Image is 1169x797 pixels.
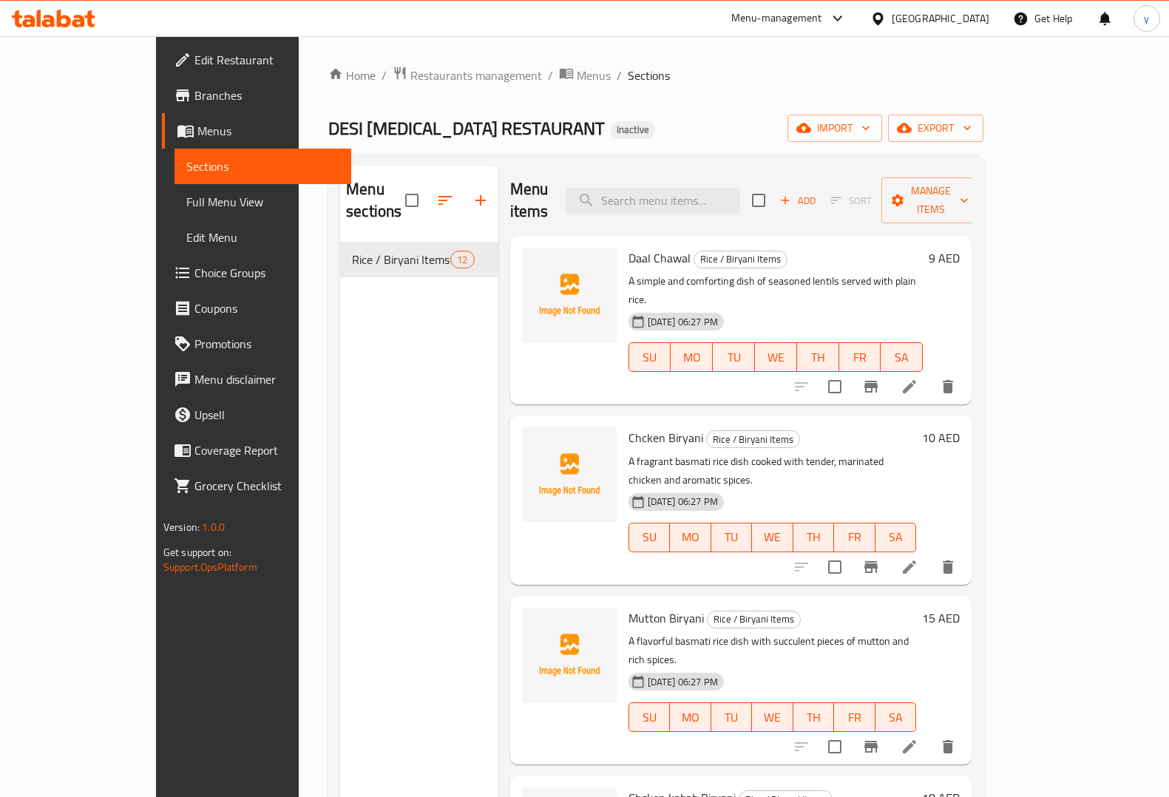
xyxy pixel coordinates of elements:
[328,112,605,145] span: DESI [MEDICAL_DATA] RESTAURANT
[628,272,924,309] p: A simple and comforting dish of seasoned lentils served with plain rice.
[887,347,917,368] span: SA
[340,242,498,277] div: Rice / Biryani Items12
[642,495,724,509] span: [DATE] 06:27 PM
[922,608,960,628] h6: 15 AED
[635,526,664,548] span: SU
[566,188,740,214] input: search
[694,251,787,268] span: Rice / Biryani Items
[793,523,835,552] button: TH
[901,738,918,756] a: Edit menu item
[694,251,787,268] div: Rice / Biryani Items
[717,526,747,548] span: TU
[853,369,889,404] button: Branch-specific-item
[162,433,351,468] a: Coverage Report
[901,378,918,396] a: Edit menu item
[1144,10,1149,27] span: y
[194,477,339,495] span: Grocery Checklist
[352,251,450,268] div: Rice / Biryani Items
[793,702,835,732] button: TH
[197,122,339,140] span: Menus
[930,729,966,764] button: delete
[888,115,983,142] button: export
[611,121,655,139] div: Inactive
[635,347,665,368] span: SU
[340,236,498,283] nav: Menu sections
[628,67,670,84] span: Sections
[328,67,376,84] a: Home
[162,397,351,433] a: Upsell
[706,430,800,448] div: Rice / Biryani Items
[194,51,339,69] span: Edit Restaurant
[900,119,972,138] span: export
[893,182,969,219] span: Manage items
[628,247,691,269] span: Daal Chawal
[758,707,787,728] span: WE
[840,707,870,728] span: FR
[194,264,339,282] span: Choice Groups
[162,255,351,291] a: Choice Groups
[670,702,711,732] button: MO
[642,675,724,689] span: [DATE] 06:27 PM
[451,253,473,267] span: 12
[162,468,351,503] a: Grocery Checklist
[707,431,799,448] span: Rice / Biryani Items
[162,291,351,326] a: Coupons
[755,342,797,372] button: WE
[930,549,966,585] button: delete
[628,342,671,372] button: SU
[635,707,664,728] span: SU
[929,248,960,268] h6: 9 AED
[642,315,724,329] span: [DATE] 06:27 PM
[717,707,747,728] span: TU
[731,10,822,27] div: Menu-management
[845,347,875,368] span: FR
[774,189,821,212] button: Add
[510,178,549,223] h2: Menu items
[670,523,711,552] button: MO
[875,702,917,732] button: SA
[922,427,960,448] h6: 10 AED
[628,523,670,552] button: SU
[881,707,911,728] span: SA
[853,729,889,764] button: Branch-specific-item
[892,10,989,27] div: [GEOGRAPHIC_DATA]
[799,707,829,728] span: TH
[617,67,622,84] li: /
[834,702,875,732] button: FR
[758,526,787,548] span: WE
[787,115,882,142] button: import
[799,526,829,548] span: TH
[174,184,351,220] a: Full Menu View
[162,113,351,149] a: Menus
[743,185,774,216] span: Select section
[559,66,611,85] a: Menus
[162,42,351,78] a: Edit Restaurant
[839,342,881,372] button: FR
[930,369,966,404] button: delete
[711,702,753,732] button: TU
[774,189,821,212] span: Add item
[611,123,655,136] span: Inactive
[628,607,704,629] span: Mutton Biryani
[819,371,850,402] span: Select to update
[840,526,870,548] span: FR
[548,67,553,84] li: /
[577,67,611,84] span: Menus
[162,326,351,362] a: Promotions
[162,78,351,113] a: Branches
[819,731,850,762] span: Select to update
[163,518,200,537] span: Version:
[186,193,339,211] span: Full Menu View
[752,702,793,732] button: WE
[799,119,870,138] span: import
[174,220,351,255] a: Edit Menu
[677,347,707,368] span: MO
[628,632,917,669] p: A flavorful basmati rice dish with succulent pieces of mutton and rich spices.
[194,406,339,424] span: Upsell
[163,543,231,562] span: Get support on:
[676,526,705,548] span: MO
[752,523,793,552] button: WE
[875,523,917,552] button: SA
[761,347,791,368] span: WE
[803,347,833,368] span: TH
